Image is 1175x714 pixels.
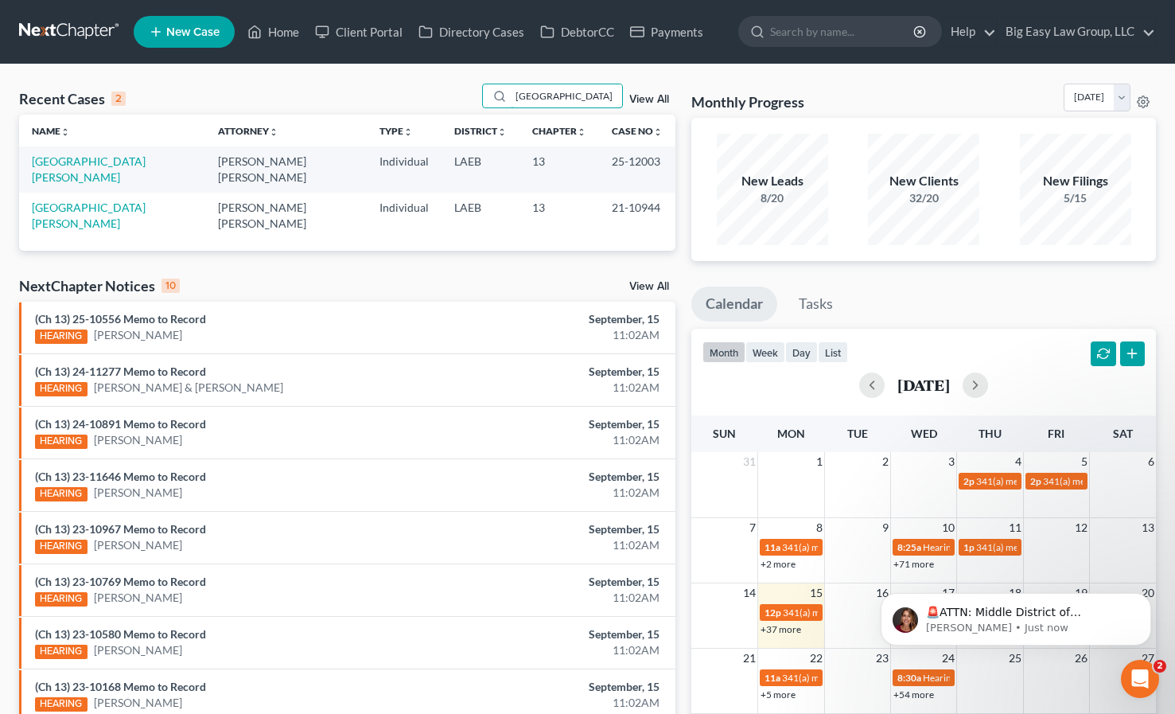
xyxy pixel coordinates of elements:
div: 11:02AM [462,380,659,396]
div: 11:02AM [462,537,659,553]
span: 2p [1030,475,1041,487]
a: [PERSON_NAME] [94,590,182,606]
div: September, 15 [462,469,659,485]
span: 11a [765,672,780,684]
td: 13 [519,146,599,192]
span: Hearing for [PERSON_NAME] [923,672,1047,684]
a: +54 more [893,689,934,700]
span: 341(a) meeting for [PERSON_NAME] [783,607,936,618]
span: 1 [815,452,824,471]
span: Sat [1113,427,1133,440]
a: (Ch 13) 23-10580 Memo to Record [35,627,206,641]
h2: [DATE] [897,377,950,393]
span: Mon [777,427,805,440]
span: 14 [741,583,757,603]
div: 11:02AM [462,432,659,448]
a: View All [629,94,669,105]
a: (Ch 13) 24-11277 Memo to Record [35,365,206,378]
div: New Clients [868,172,979,190]
div: 10 [161,279,180,293]
a: +37 more [761,623,801,635]
div: 32/20 [868,190,979,206]
span: 12p [765,607,781,618]
div: 11:02AM [462,695,659,711]
a: (Ch 13) 23-10769 Memo to Record [35,575,206,588]
span: 341(a) meeting for [PERSON_NAME] [976,541,1130,553]
span: 3 [947,452,956,471]
div: 11:02AM [462,642,659,658]
td: 25-12003 [599,146,675,192]
div: New Filings [1020,172,1131,190]
div: 11:02AM [462,590,659,606]
a: +71 more [893,558,934,570]
a: Payments [622,18,711,46]
a: [PERSON_NAME] [94,432,182,448]
div: 2 [111,92,126,106]
div: Recent Cases [19,89,126,108]
a: DebtorCC [532,18,622,46]
span: New Case [166,26,220,38]
span: Tue [847,427,868,440]
a: (Ch 13) 23-11646 Memo to Record [35,470,206,483]
div: HEARING [35,697,88,712]
td: [PERSON_NAME] [PERSON_NAME] [205,193,367,238]
span: Sun [713,427,736,440]
iframe: Intercom live chat [1121,660,1159,698]
span: 13 [1140,518,1156,537]
div: September, 15 [462,521,659,537]
span: 11a [765,541,780,553]
div: HEARING [35,330,88,344]
div: HEARING [35,540,88,554]
a: [GEOGRAPHIC_DATA][PERSON_NAME] [32,201,146,230]
i: unfold_more [497,127,507,137]
span: 11 [1007,518,1023,537]
span: 341(a) meeting for [PERSON_NAME] [976,475,1130,487]
span: 4 [1014,452,1023,471]
span: 21 [741,649,757,668]
td: Individual [367,193,442,238]
span: 31 [741,452,757,471]
input: Search by name... [511,84,622,107]
a: [PERSON_NAME] [94,537,182,553]
div: HEARING [35,487,88,501]
a: [PERSON_NAME] [94,695,182,711]
a: Home [239,18,307,46]
div: September, 15 [462,679,659,695]
span: 7 [748,518,757,537]
iframe: Intercom notifications message [857,560,1175,671]
a: (Ch 13) 23-10168 Memo to Record [35,680,206,693]
i: unfold_more [577,127,586,137]
h3: Monthly Progress [691,92,804,111]
div: HEARING [35,382,88,396]
div: 5/15 [1020,190,1131,206]
div: September, 15 [462,626,659,642]
div: 11:02AM [462,327,659,343]
a: Chapterunfold_more [532,125,586,137]
span: 1p [963,541,975,553]
div: September, 15 [462,364,659,380]
a: [PERSON_NAME] & [PERSON_NAME] [94,380,283,396]
td: 21-10944 [599,193,675,238]
a: Calendar [691,287,777,322]
span: 8 [815,518,824,537]
div: 11:02AM [462,485,659,501]
td: LAEB [442,193,519,238]
span: 22 [808,649,824,668]
span: 341(a) meeting for [PERSON_NAME] [782,672,936,684]
input: Search by name... [770,17,916,46]
a: [PERSON_NAME] [94,327,182,343]
a: (Ch 13) 24-10891 Memo to Record [35,417,206,431]
td: 13 [519,193,599,238]
button: week [745,341,785,363]
span: 341(a) meeting for [PERSON_NAME] [782,541,936,553]
a: Case Nounfold_more [612,125,663,137]
div: 8/20 [717,190,828,206]
a: [PERSON_NAME] [94,642,182,658]
div: HEARING [35,645,88,659]
a: (Ch 13) 23-10967 Memo to Record [35,522,206,536]
a: +2 more [761,558,796,570]
a: Nameunfold_more [32,125,70,137]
